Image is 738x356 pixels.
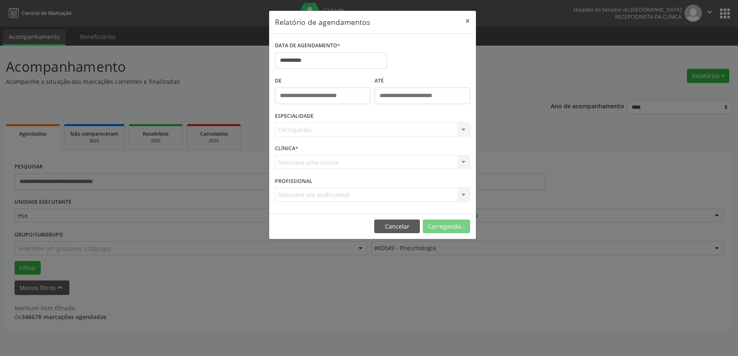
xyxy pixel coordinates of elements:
button: Carregando... [423,219,470,234]
label: DATA DE AGENDAMENTO [275,39,340,52]
label: De [275,75,370,88]
button: Cancelar [374,219,420,234]
label: ATÉ [375,75,470,88]
button: Close [459,11,476,31]
label: CLÍNICA [275,142,298,155]
label: PROFISSIONAL [275,175,312,188]
label: ESPECIALIDADE [275,110,314,123]
h5: Relatório de agendamentos [275,17,370,27]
